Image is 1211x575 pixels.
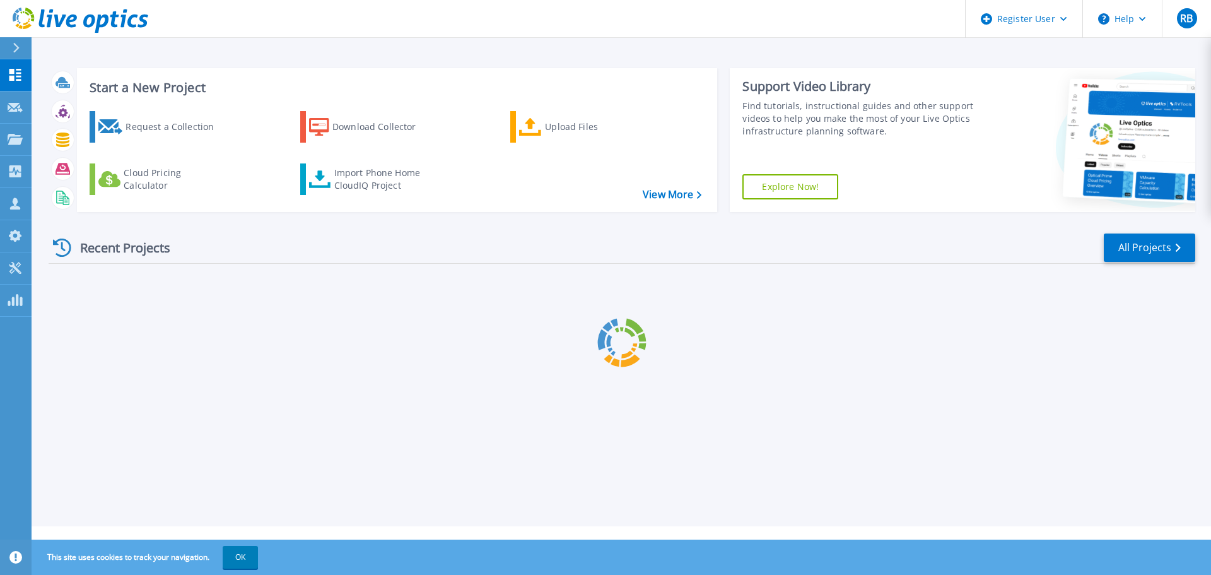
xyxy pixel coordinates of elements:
[90,111,230,143] a: Request a Collection
[49,232,187,263] div: Recent Projects
[742,174,838,199] a: Explore Now!
[1104,234,1195,262] a: All Projects
[124,167,225,192] div: Cloud Pricing Calculator
[1180,13,1193,23] span: RB
[545,114,646,139] div: Upload Files
[742,100,980,138] div: Find tutorials, instructional guides and other support videos to help you make the most of your L...
[332,114,433,139] div: Download Collector
[643,189,701,201] a: View More
[126,114,226,139] div: Request a Collection
[742,78,980,95] div: Support Video Library
[90,81,701,95] h3: Start a New Project
[223,546,258,569] button: OK
[300,111,441,143] a: Download Collector
[90,163,230,195] a: Cloud Pricing Calculator
[334,167,433,192] div: Import Phone Home CloudIQ Project
[510,111,651,143] a: Upload Files
[35,546,258,569] span: This site uses cookies to track your navigation.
